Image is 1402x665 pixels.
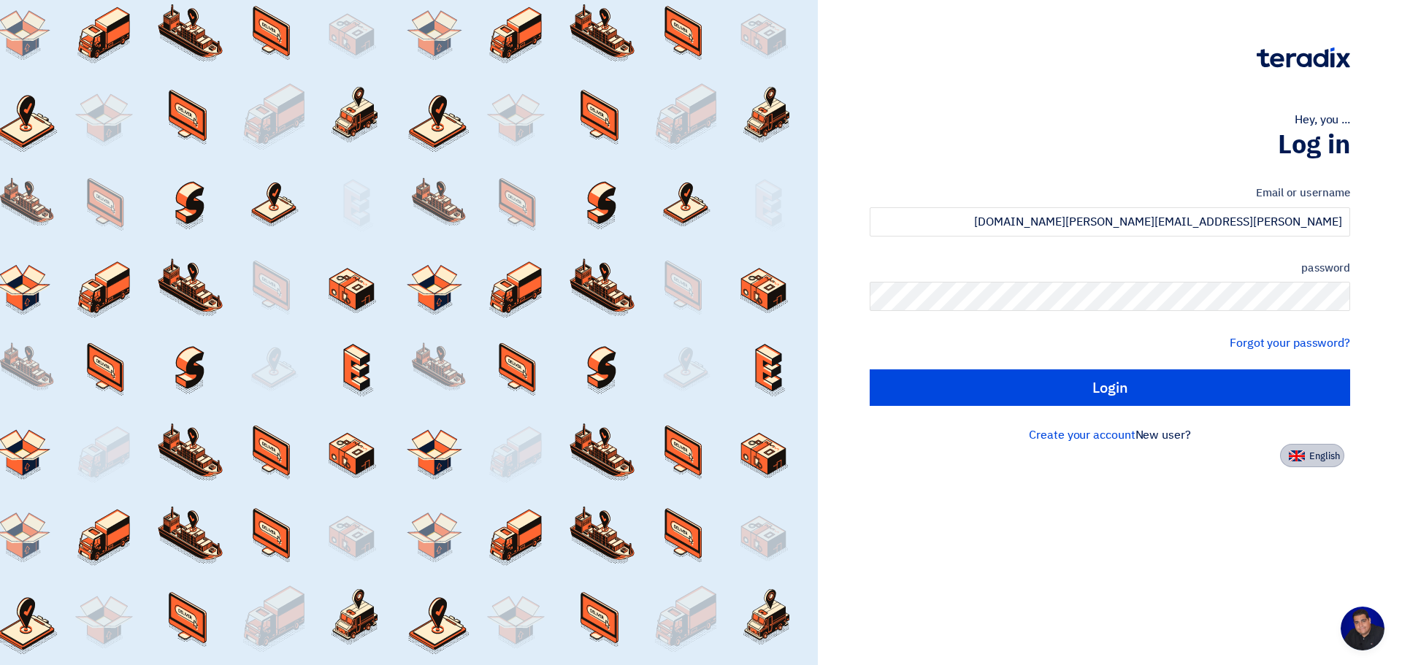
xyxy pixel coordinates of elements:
[870,207,1350,237] input: Enter your work email or username...
[1289,450,1305,461] img: en-US.png
[1341,607,1384,650] a: Open chat
[1135,426,1191,444] font: New user?
[1029,426,1135,444] a: Create your account
[1230,334,1350,352] a: Forgot your password?
[1301,260,1350,276] font: password
[1280,444,1344,467] button: English
[1256,185,1350,201] font: Email or username
[870,369,1350,406] input: Login
[1295,111,1350,128] font: Hey, you ...
[1257,47,1350,68] img: Teradix logo
[1278,125,1350,164] font: Log in
[1309,449,1340,463] font: English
